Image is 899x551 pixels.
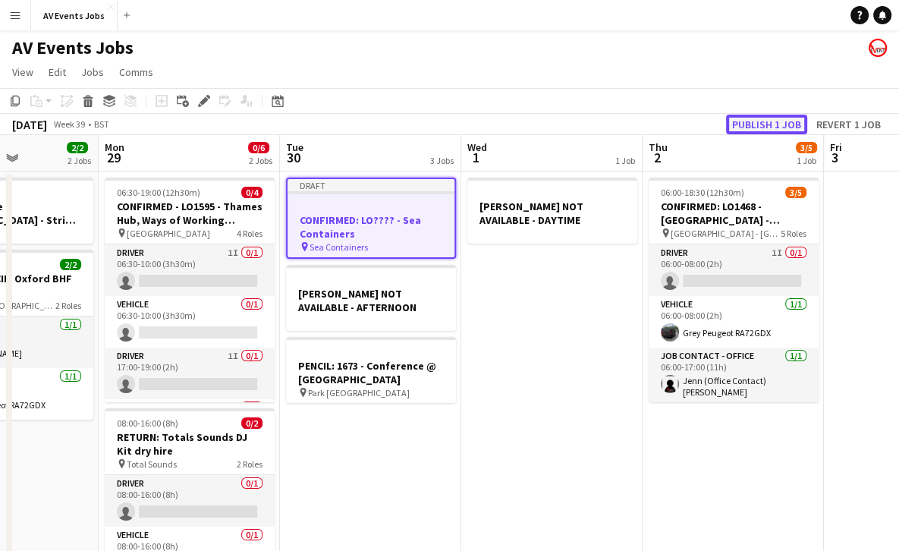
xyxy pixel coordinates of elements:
app-job-card: DraftCONFIRMED: LO???? - Sea Containers Sea Containers [286,178,456,259]
app-job-card: 06:00-18:30 (12h30m)3/5CONFIRMED: LO1468 - [GEOGRAPHIC_DATA] - Anesco [GEOGRAPHIC_DATA] - [GEOGRA... [649,178,819,402]
div: 1 Job [797,155,816,166]
a: Edit [42,62,72,82]
span: 2/2 [60,259,81,270]
span: 30 [284,149,303,166]
button: Revert 1 job [810,115,887,134]
a: View [6,62,39,82]
span: Park [GEOGRAPHIC_DATA] [308,387,410,398]
app-user-avatar: Liam O'Brien [869,39,887,57]
span: Comms [119,65,153,79]
span: 2 [646,149,668,166]
span: View [12,65,33,79]
span: 3 [828,149,842,166]
div: 3 Jobs [430,155,454,166]
button: AV Events Jobs [31,1,118,30]
h3: [PERSON_NAME] NOT AVAILABLE - AFTERNOON [286,287,456,314]
a: Jobs [75,62,110,82]
app-card-role: Driver1I0/106:30-10:00 (3h30m) [105,244,275,296]
app-job-card: 06:30-19:00 (12h30m)0/4CONFIRMED - LO1595 - Thames Hub, Ways of Working session [GEOGRAPHIC_DATA]... [105,178,275,402]
span: 2 Roles [55,300,81,311]
app-card-role: Driver0/108:00-16:00 (8h) [105,475,275,527]
span: Week 39 [50,118,88,130]
app-card-role: Vehicle0/106:30-10:00 (3h30m) [105,296,275,348]
span: 3/5 [796,142,817,153]
div: Draft [288,179,454,191]
app-card-role: Vehicle0/1 [105,399,275,451]
div: 2 Jobs [249,155,272,166]
div: BST [94,118,109,130]
span: Total Sounds [127,458,177,470]
h3: CONFIRMED: LO1468 - [GEOGRAPHIC_DATA] - Anesco [649,200,819,227]
span: Tue [286,140,303,154]
span: 3/5 [785,187,806,198]
h3: PENCIL: 1673 - Conference @ [GEOGRAPHIC_DATA] [286,359,456,386]
span: Edit [49,65,66,79]
span: 0/6 [248,142,269,153]
app-card-role: Driver1I0/106:00-08:00 (2h) [649,244,819,296]
span: Mon [105,140,124,154]
span: 29 [102,149,124,166]
h3: [PERSON_NAME] NOT AVAILABLE - DAYTIME [467,200,637,227]
app-card-role: Driver1I0/117:00-19:00 (2h) [105,348,275,399]
h3: CONFIRMED - LO1595 - Thames Hub, Ways of Working session [105,200,275,227]
button: Publish 1 job [726,115,807,134]
span: [GEOGRAPHIC_DATA] - [GEOGRAPHIC_DATA] [671,228,781,239]
span: 06:00-18:30 (12h30m) [661,187,744,198]
span: Wed [467,140,487,154]
span: 0/2 [241,417,262,429]
span: Sea Containers [310,241,368,253]
h1: AV Events Jobs [12,36,134,59]
span: 2/2 [67,142,88,153]
span: 2 Roles [237,458,262,470]
app-card-role: Job contact - Office1/106:00-17:00 (11h)Jenn (Office Contact) [PERSON_NAME] [649,348,819,404]
span: [GEOGRAPHIC_DATA] [127,228,210,239]
span: 4 Roles [237,228,262,239]
h3: CONFIRMED: LO???? - Sea Containers [288,213,454,241]
app-job-card: [PERSON_NAME] NOT AVAILABLE - DAYTIME [467,178,637,244]
span: Jobs [81,65,104,79]
div: 2 Jobs [68,155,91,166]
span: 06:30-19:00 (12h30m) [117,187,200,198]
div: [DATE] [12,117,47,132]
app-card-role: Vehicle1/106:00-08:00 (2h)Grey Peugeot RA72GDX [649,296,819,348]
span: 5 Roles [781,228,806,239]
span: Fri [830,140,842,154]
span: 0/4 [241,187,262,198]
span: 08:00-16:00 (8h) [117,417,178,429]
app-job-card: [PERSON_NAME] NOT AVAILABLE - AFTERNOON [286,265,456,331]
div: 1 Job [615,155,635,166]
span: Thu [649,140,668,154]
span: 1 [465,149,487,166]
a: Comms [113,62,159,82]
app-job-card: PENCIL: 1673 - Conference @ [GEOGRAPHIC_DATA] Park [GEOGRAPHIC_DATA] [286,337,456,403]
h3: RETURN: Totals Sounds DJ Kit dry hire [105,430,275,458]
